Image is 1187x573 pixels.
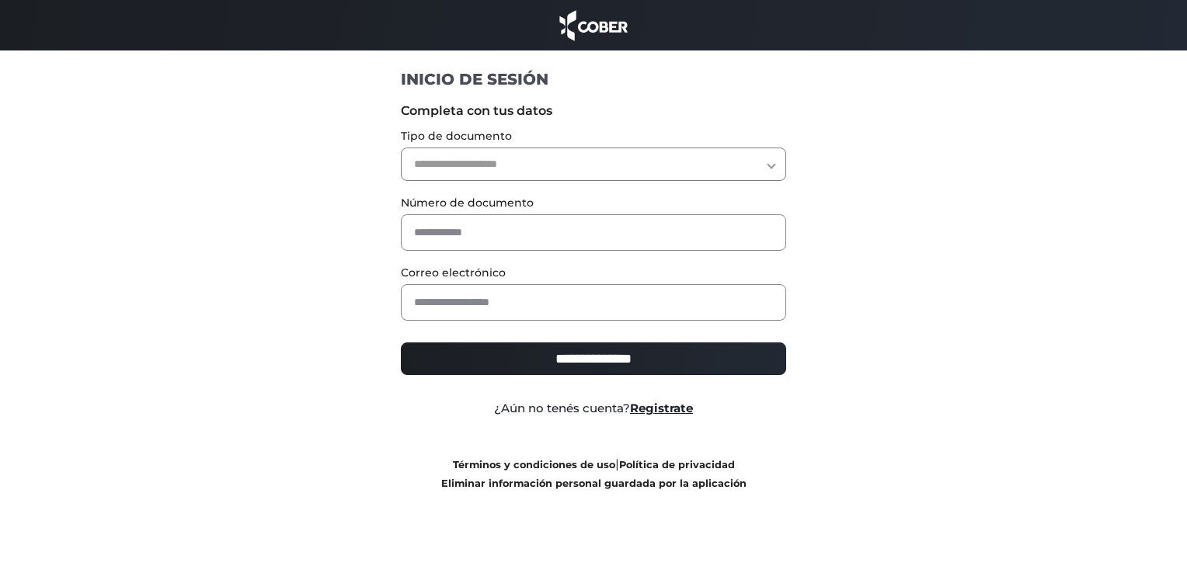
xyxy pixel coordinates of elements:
a: Política de privacidad [619,459,735,471]
label: Completa con tus datos [401,102,787,120]
h1: INICIO DE SESIÓN [401,69,787,89]
a: Registrate [630,401,693,415]
label: Correo electrónico [401,265,787,281]
div: | [389,455,799,492]
label: Tipo de documento [401,128,787,144]
img: cober_marca.png [555,8,632,43]
div: ¿Aún no tenés cuenta? [389,400,799,418]
a: Términos y condiciones de uso [453,459,615,471]
label: Número de documento [401,195,787,211]
a: Eliminar información personal guardada por la aplicación [441,477,747,489]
